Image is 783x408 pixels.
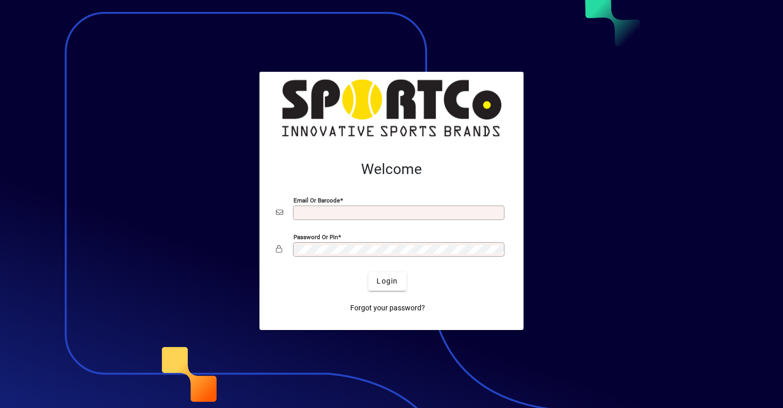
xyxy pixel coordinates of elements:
span: Login [377,276,398,287]
mat-label: Email or Barcode [293,196,340,203]
h2: Welcome [276,161,507,178]
button: Login [368,272,406,291]
a: Forgot your password? [346,299,429,318]
mat-label: Password or Pin [293,233,338,240]
span: Forgot your password? [350,303,425,313]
